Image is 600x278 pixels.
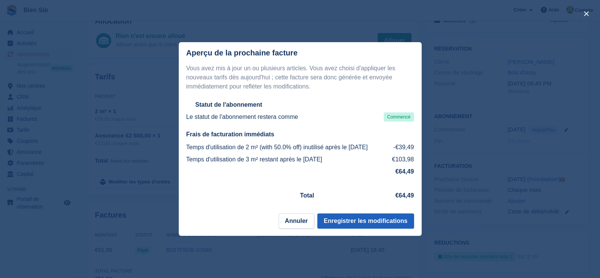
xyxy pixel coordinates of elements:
td: Temps d'utilisation de 2 m² (with 50.0% off) inutilisé après le [DATE] [186,141,389,153]
td: €103,98 [389,153,414,166]
td: Temps d'utilisation de 3 m² restant après le [DATE] [186,153,389,166]
p: Le statut de l'abonnement restera comme [186,112,298,122]
button: Enregistrer les modifications [317,213,414,229]
strong: Total [300,192,314,199]
strong: €64,49 [395,192,414,199]
button: Annuler [279,213,314,229]
strong: €64,49 [395,168,414,175]
p: Vous avez mis à jour un ou plusieurs articles. Vous avez choisi d'appliquer les nouveaux tarifs d... [186,64,414,91]
button: close [580,8,592,20]
h2: Statut de l'abonnement [195,101,262,109]
span: Commencé [384,112,414,122]
h2: Frais de facturation immédiats [186,131,414,138]
td: -€39,49 [389,141,414,153]
p: Aperçu de la prochaine facture [186,49,298,57]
